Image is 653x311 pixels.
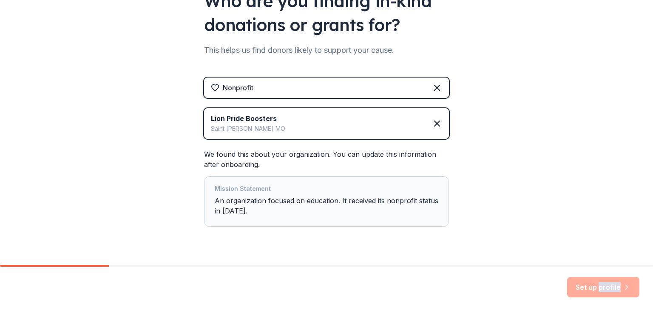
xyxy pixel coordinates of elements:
[215,184,438,196] div: Mission Statement
[204,43,449,57] div: This helps us find donors likely to support your cause.
[215,184,438,219] div: An organization focused on education. It received its nonprofit status in [DATE].
[211,113,285,124] div: Lion Pride Boosters
[204,149,449,227] div: We found this about your organization. You can update this information after onboarding.
[223,83,253,93] div: Nonprofit
[211,124,285,134] div: Saint [PERSON_NAME] MO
